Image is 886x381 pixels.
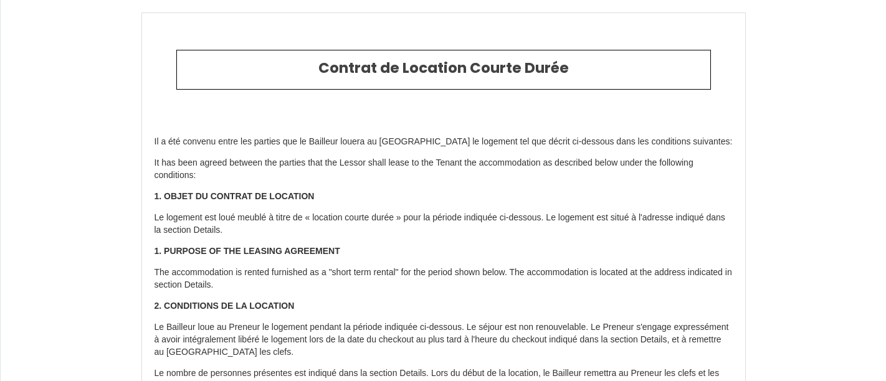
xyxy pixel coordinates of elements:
[186,60,701,77] h2: Contrat de Location Courte Durée
[155,191,315,201] strong: 1. OBJET DU CONTRAT DE LOCATION
[155,157,733,182] p: It has been agreed between the parties that the Lessor shall lease to the Tenant the accommodatio...
[155,212,733,237] p: Le logement est loué meublé à titre de « location courte durée » pour la période indiquée ci-dess...
[155,136,733,148] p: Il a été convenu entre les parties que le Bailleur louera au [GEOGRAPHIC_DATA] le logement tel qu...
[155,321,733,359] p: Le Bailleur loue au Preneur le logement pendant la période indiquée ci-dessous. Le séjour est non...
[155,301,295,311] strong: 2. CONDITIONS DE LA LOCATION
[155,266,733,291] p: The accommodation is rented furnished as a "short term rental" for the period shown below. The ac...
[155,246,340,256] strong: 1. PURPOSE OF THE LEASING AGREEMENT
